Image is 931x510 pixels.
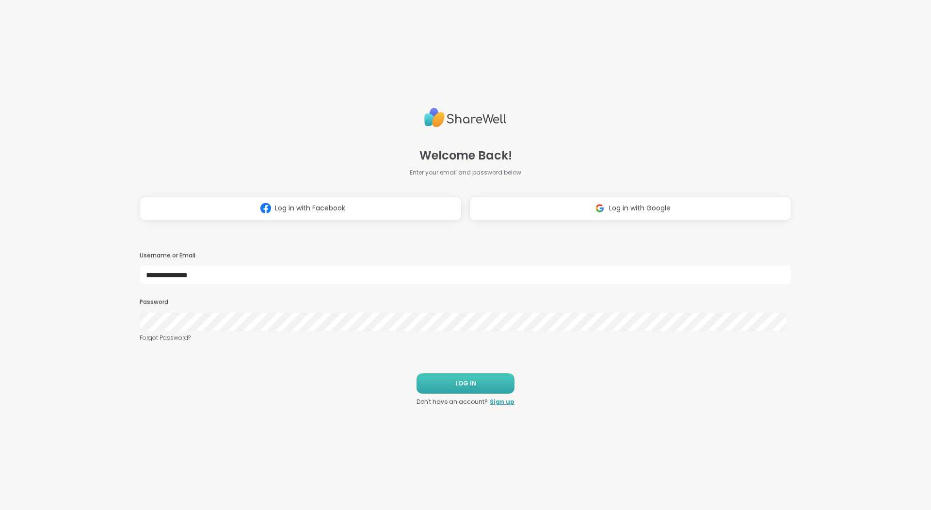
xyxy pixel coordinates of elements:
[140,334,791,342] a: Forgot Password?
[490,398,514,406] a: Sign up
[419,147,512,164] span: Welcome Back!
[257,199,275,217] img: ShareWell Logomark
[455,379,476,388] span: LOG IN
[410,168,521,177] span: Enter your email and password below
[424,104,507,131] img: ShareWell Logo
[609,203,671,213] span: Log in with Google
[417,373,514,394] button: LOG IN
[591,199,609,217] img: ShareWell Logomark
[140,196,462,221] button: Log in with Facebook
[140,298,791,306] h3: Password
[275,203,345,213] span: Log in with Facebook
[417,398,488,406] span: Don't have an account?
[140,252,791,260] h3: Username or Email
[469,196,791,221] button: Log in with Google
